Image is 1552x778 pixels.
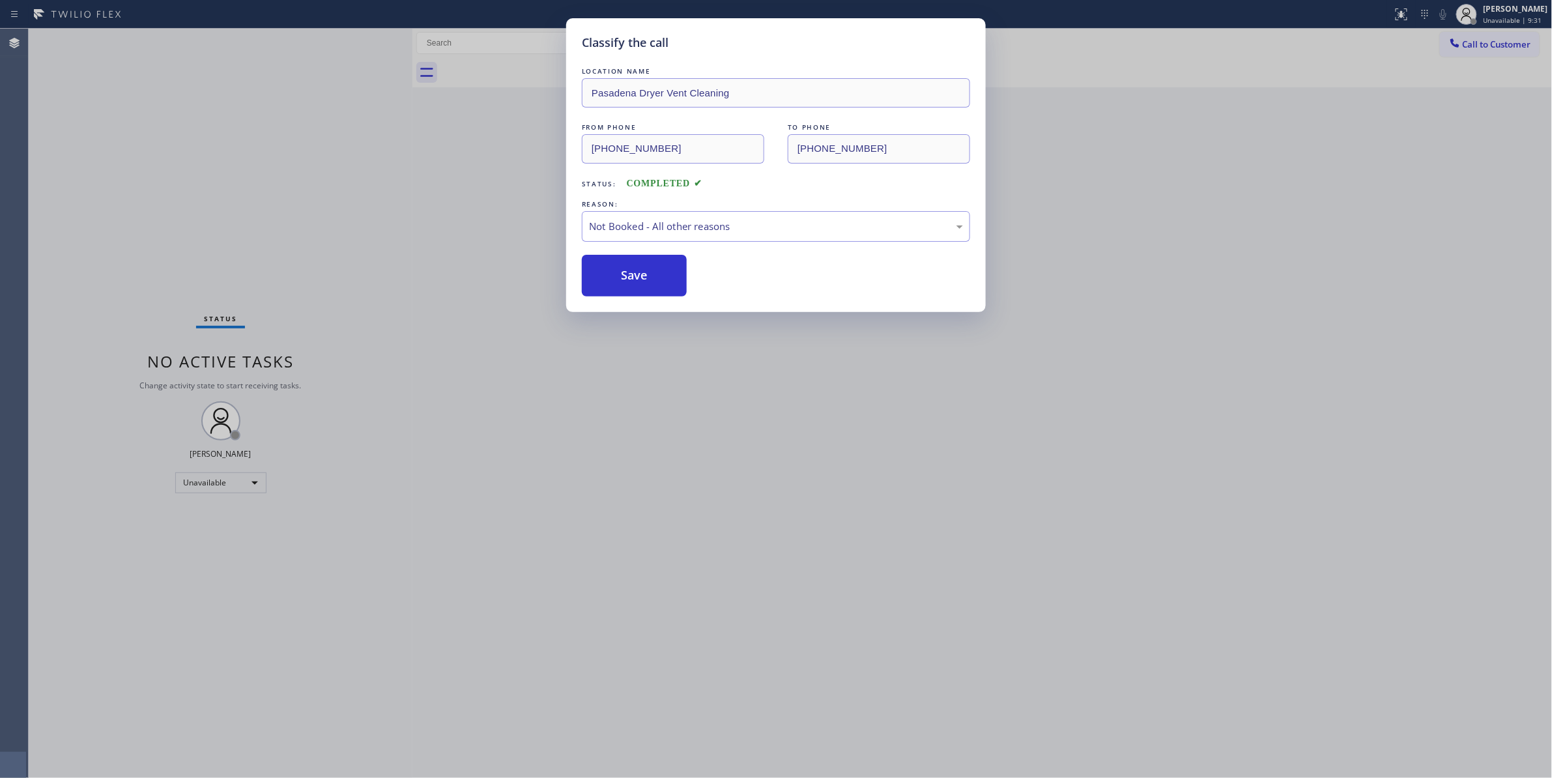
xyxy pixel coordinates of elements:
[788,134,970,164] input: To phone
[582,34,668,51] h5: Classify the call
[627,179,702,188] span: COMPLETED
[582,134,764,164] input: From phone
[582,197,970,211] div: REASON:
[788,121,970,134] div: TO PHONE
[582,65,970,78] div: LOCATION NAME
[582,179,616,188] span: Status:
[582,121,764,134] div: FROM PHONE
[582,255,687,296] button: Save
[589,219,963,234] div: Not Booked - All other reasons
